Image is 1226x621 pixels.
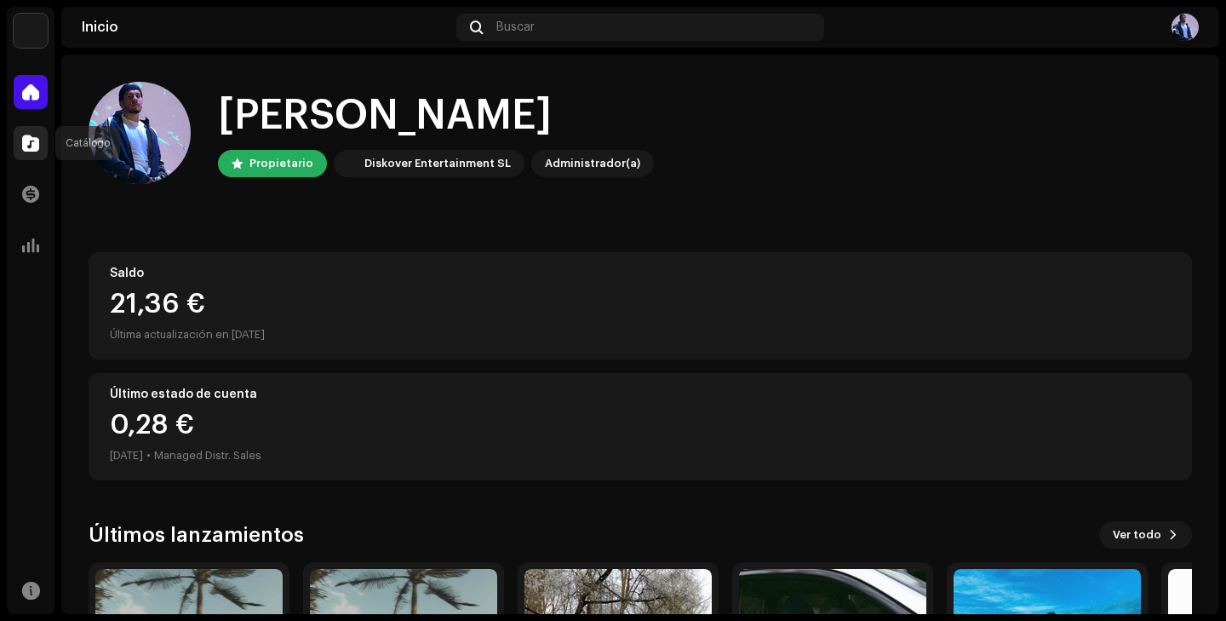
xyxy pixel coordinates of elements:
div: [DATE] [110,446,143,466]
button: Ver todo [1099,521,1192,549]
re-o-card-value: Saldo [89,252,1192,359]
span: Ver todo [1113,518,1161,552]
div: • [146,446,151,466]
div: Última actualización en [DATE] [110,325,1171,345]
div: Propietario [249,153,313,174]
div: Inicio [82,20,450,34]
div: Saldo [110,267,1171,280]
span: Buscar [496,20,535,34]
img: 297a105e-aa6c-4183-9ff4-27133c00f2e2 [337,153,358,174]
div: [PERSON_NAME] [218,89,654,143]
div: Diskover Entertainment SL [364,153,511,174]
img: 5e260161-8bf3-4469-9756-7b1529ad7240 [89,82,191,184]
h3: Últimos lanzamientos [89,521,304,549]
div: Último estado de cuenta [110,388,1171,401]
div: Managed Distr. Sales [154,446,261,466]
div: Administrador(a) [545,153,640,174]
img: 297a105e-aa6c-4183-9ff4-27133c00f2e2 [14,14,48,48]
re-o-card-value: Último estado de cuenta [89,373,1192,480]
img: 5e260161-8bf3-4469-9756-7b1529ad7240 [1172,14,1199,41]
